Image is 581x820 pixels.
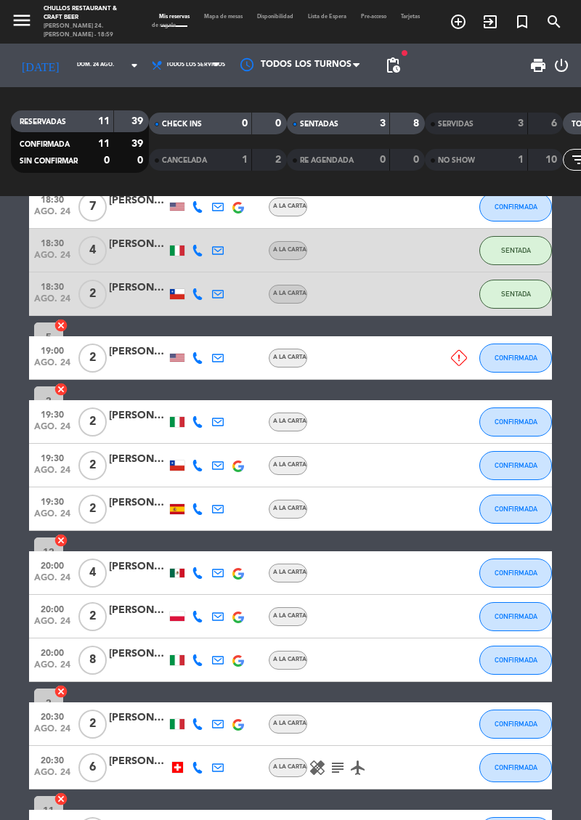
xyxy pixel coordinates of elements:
span: CANCELADA [162,157,207,164]
strong: 0 [137,155,146,166]
img: google-logo.png [232,612,244,623]
div: [PERSON_NAME] [109,451,167,468]
i: cancel [54,792,68,806]
strong: 2 [275,155,284,165]
div: [PERSON_NAME] [109,280,167,296]
strong: 8 [413,118,422,129]
i: turned_in_not [513,13,531,31]
span: Todos los servicios [166,62,225,68]
span: CONFIRMADA [495,203,537,211]
span: 4 [78,236,107,265]
span: ago. 24 [34,422,70,439]
i: cancel [54,382,68,397]
strong: 39 [131,139,146,149]
span: 20:30 [34,707,70,724]
span: SIN CONFIRMAR [20,158,78,165]
i: cancel [54,533,68,548]
img: google-logo.png [232,655,244,667]
strong: 0 [413,155,422,165]
div: [PERSON_NAME] [109,753,167,770]
span: SENTADAS [300,121,338,128]
span: 18:30 [34,277,70,294]
span: 19:00 [34,341,70,358]
span: 20:00 [34,556,70,573]
span: ago. 24 [34,466,70,482]
span: A la carta [273,291,306,296]
i: healing [309,759,326,776]
span: ago. 24 [34,294,70,311]
div: [PERSON_NAME] [109,602,167,619]
strong: 0 [242,118,248,129]
div: [PERSON_NAME] [109,646,167,662]
i: cancel [54,684,68,699]
strong: 3 [518,118,524,129]
button: CONFIRMADA [479,192,552,222]
strong: 11 [98,139,110,149]
span: 6 [78,753,107,782]
span: Mis reservas [152,15,197,20]
span: A la carta [273,720,306,726]
span: RE AGENDADA [300,157,354,164]
span: CONFIRMADA [495,612,537,620]
span: CONFIRMADA [495,354,537,362]
span: 2 [78,710,107,739]
button: menu [11,9,33,35]
span: 19:30 [34,405,70,422]
span: A la carta [273,506,306,511]
i: menu [11,9,33,31]
span: 2 [78,344,107,373]
i: add_circle_outline [450,13,467,31]
span: CONFIRMADA [495,569,537,577]
div: [PERSON_NAME] [109,407,167,424]
strong: 39 [131,116,146,126]
span: print [529,57,547,74]
span: CONFIRMADA [495,461,537,469]
i: arrow_drop_down [126,57,143,74]
span: ago. 24 [34,724,70,741]
span: 19:30 [34,492,70,509]
span: ago. 24 [34,660,70,677]
img: google-logo.png [232,719,244,731]
span: ago. 24 [34,573,70,590]
div: [PERSON_NAME] 24. [PERSON_NAME] - 18:59 [44,22,130,39]
span: 2 [78,280,107,309]
span: SENTADA [501,290,531,298]
button: CONFIRMADA [479,753,552,782]
div: [PERSON_NAME] [109,559,167,575]
span: fiber_manual_record [400,49,409,57]
span: CONFIRMADA [20,141,70,148]
strong: 10 [545,155,560,165]
span: 18:30 [34,234,70,251]
i: [DATE] [11,52,70,78]
span: ago. 24 [34,617,70,633]
button: CONFIRMADA [479,407,552,437]
span: Disponibilidad [250,15,301,20]
div: [PERSON_NAME] [109,710,167,726]
i: cancel [54,318,68,333]
button: CONFIRMADA [479,344,552,373]
div: Chullos Restaurant & Craft Beer [44,4,130,22]
span: ago. 24 [34,251,70,267]
span: 20:00 [34,600,70,617]
span: Lista de Espera [301,15,354,20]
button: SENTADA [479,236,552,265]
div: [PERSON_NAME] [109,236,167,253]
span: 18:30 [34,190,70,207]
span: A la carta [273,462,306,468]
button: CONFIRMADA [479,451,552,480]
span: ago. 24 [34,207,70,224]
span: 19:30 [34,449,70,466]
strong: 6 [551,118,560,129]
span: NO SHOW [438,157,475,164]
strong: 0 [380,155,386,165]
span: CHECK INS [162,121,202,128]
span: 2 [78,495,107,524]
span: 4 [78,559,107,588]
span: ago. 24 [34,768,70,784]
span: A la carta [273,569,306,575]
span: 8 [78,646,107,675]
span: CONFIRMADA [495,418,537,426]
i: search [545,13,563,31]
span: A la carta [273,613,306,619]
span: ago. 24 [34,358,70,375]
